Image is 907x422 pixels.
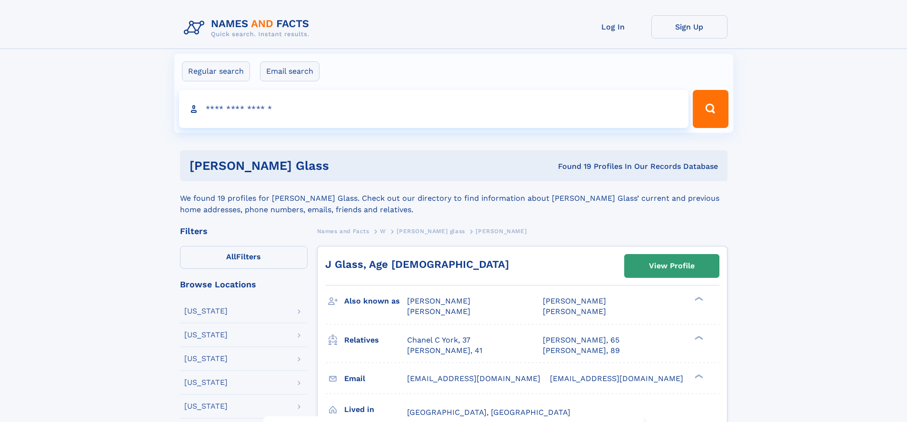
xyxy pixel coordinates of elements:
input: search input [179,90,689,128]
div: [US_STATE] [184,355,228,363]
span: [PERSON_NAME] [543,296,606,305]
span: W [380,228,386,235]
a: W [380,225,386,237]
span: [EMAIL_ADDRESS][DOMAIN_NAME] [407,374,540,383]
h3: Email [344,371,407,387]
div: [US_STATE] [184,307,228,315]
div: [US_STATE] [184,331,228,339]
div: ❯ [692,373,704,379]
img: Logo Names and Facts [180,15,317,41]
label: Email search [260,61,319,81]
a: J Glass, Age [DEMOGRAPHIC_DATA] [325,258,509,270]
button: Search Button [693,90,728,128]
a: [PERSON_NAME] glass [397,225,465,237]
a: Log In [575,15,651,39]
label: Filters [180,246,308,269]
h3: Relatives [344,332,407,348]
a: View Profile [625,255,719,277]
span: [PERSON_NAME] [407,307,470,316]
div: Found 19 Profiles In Our Records Database [443,161,718,172]
span: [PERSON_NAME] [407,296,470,305]
a: Chanel C York, 37 [407,335,470,345]
div: [US_STATE] [184,402,228,410]
div: Filters [180,227,308,236]
a: [PERSON_NAME], 65 [543,335,619,345]
div: We found 19 profiles for [PERSON_NAME] Glass. Check out our directory to find information about [... [180,181,728,216]
span: [GEOGRAPHIC_DATA], [GEOGRAPHIC_DATA] [407,408,570,417]
h3: Also known as [344,293,407,309]
label: Regular search [182,61,250,81]
div: Browse Locations [180,280,308,289]
span: [PERSON_NAME] [543,307,606,316]
span: [PERSON_NAME] glass [397,228,465,235]
a: [PERSON_NAME], 89 [543,345,620,356]
span: [PERSON_NAME] [476,228,527,235]
div: ❯ [692,334,704,341]
a: Names and Facts [317,225,369,237]
h1: [PERSON_NAME] glass [189,160,444,172]
div: [US_STATE] [184,379,228,386]
h3: Lived in [344,402,407,418]
div: View Profile [649,255,695,277]
a: [PERSON_NAME], 41 [407,345,482,356]
span: All [226,252,236,261]
span: [EMAIL_ADDRESS][DOMAIN_NAME] [550,374,683,383]
a: Sign Up [651,15,728,39]
div: ❯ [692,296,704,302]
